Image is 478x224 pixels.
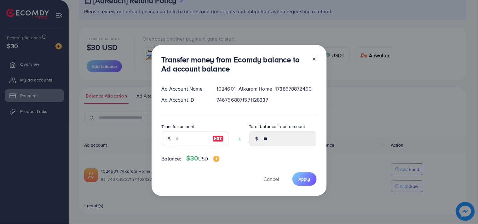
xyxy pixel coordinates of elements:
div: 7467568871571128337 [211,96,321,104]
div: Ad Account ID [157,96,212,104]
label: Transfer amount [162,123,195,130]
button: Cancel [256,172,287,186]
div: Ad Account Name [157,85,212,92]
div: 1024601_Alkaram Home_1738678872460 [211,85,321,92]
h3: Transfer money from Ecomdy balance to Ad account balance [162,55,307,73]
span: Cancel [264,176,279,182]
span: Balance: [162,155,181,162]
span: USD [198,155,208,162]
h4: $30 [187,154,220,162]
button: Apply [292,172,317,186]
img: image [213,156,220,162]
span: Apply [299,176,310,182]
img: image [212,135,224,143]
label: Total balance in ad account [249,123,305,130]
